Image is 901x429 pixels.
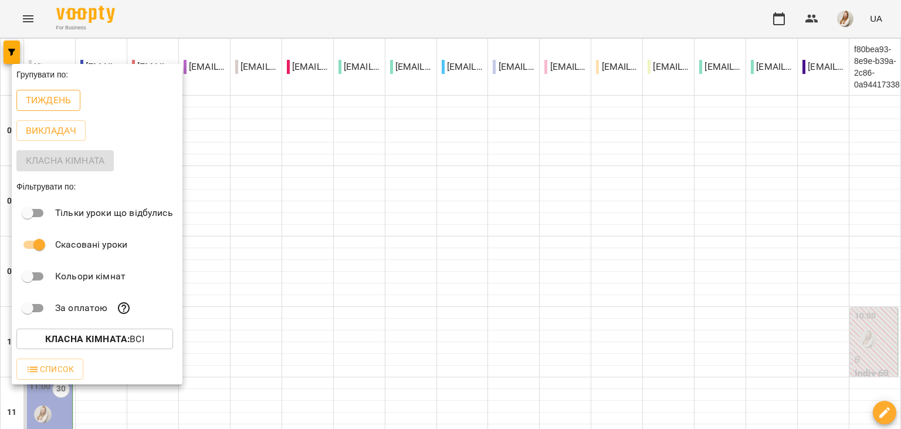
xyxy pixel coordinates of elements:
[16,120,86,141] button: Викладач
[55,301,107,315] p: За оплатою
[45,332,144,346] p: Всі
[55,269,126,283] p: Кольори кімнат
[26,124,76,138] p: Викладач
[26,362,74,376] span: Список
[55,206,173,220] p: Тільки уроки що відбулись
[12,64,182,85] div: Групувати по:
[12,176,182,197] div: Фільтрувати по:
[45,333,130,344] b: Класна кімната :
[55,238,127,252] p: Скасовані уроки
[16,90,80,111] button: Тиждень
[16,359,83,380] button: Список
[26,93,71,107] p: Тиждень
[16,329,173,350] button: Класна кімната:Всі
